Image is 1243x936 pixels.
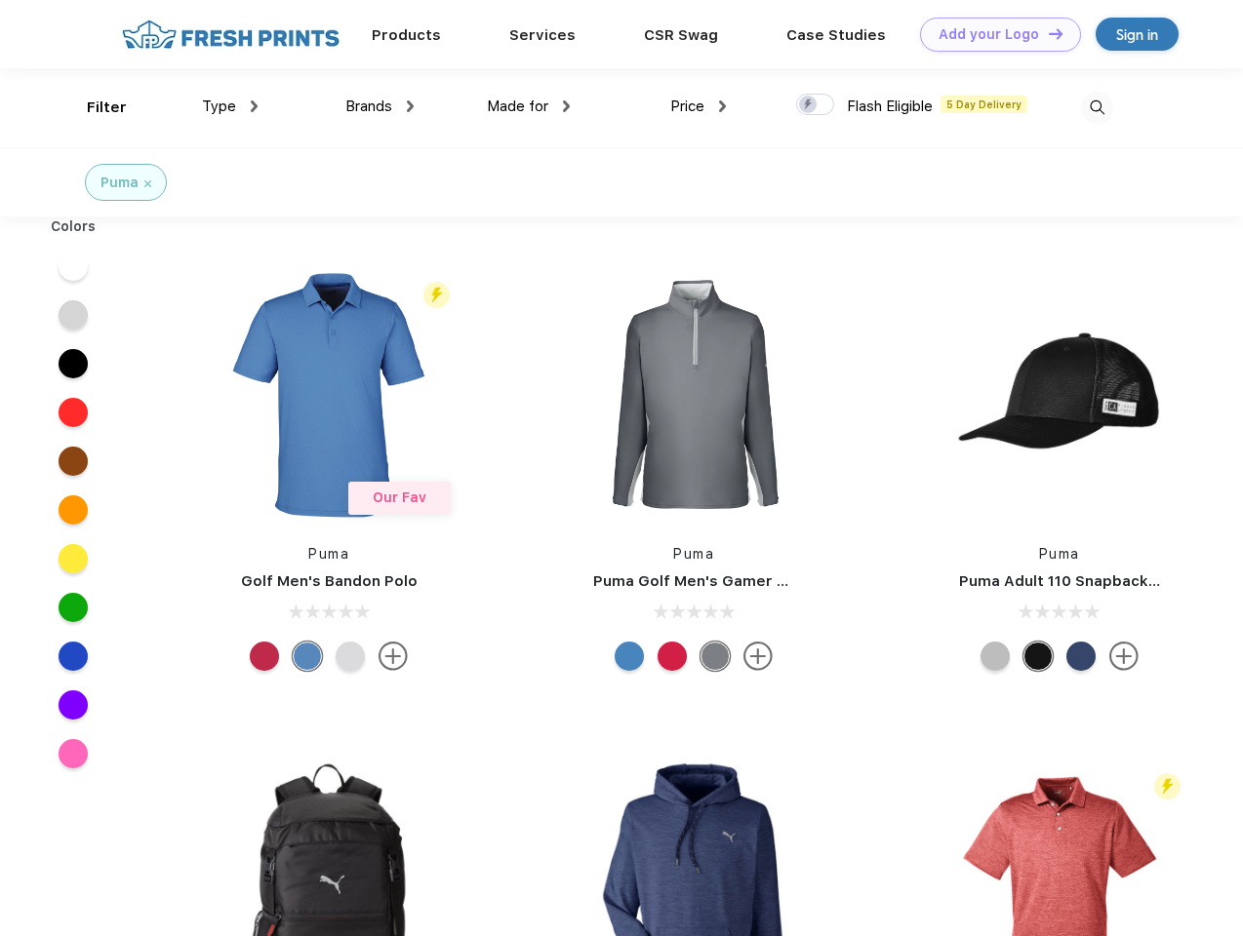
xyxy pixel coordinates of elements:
[1109,642,1139,671] img: more.svg
[87,97,127,119] div: Filter
[293,642,322,671] div: Lake Blue
[1039,546,1080,562] a: Puma
[941,96,1027,113] span: 5 Day Delivery
[847,97,933,115] span: Flash Eligible
[407,100,414,112] img: dropdown.png
[1116,23,1158,46] div: Sign in
[100,173,139,193] div: Puma
[487,97,548,115] span: Made for
[199,265,459,525] img: func=resize&h=266
[202,97,236,115] span: Type
[743,642,773,671] img: more.svg
[658,642,687,671] div: Ski Patrol
[241,572,418,590] a: Golf Men's Bandon Polo
[930,265,1189,525] img: func=resize&h=266
[251,100,258,112] img: dropdown.png
[36,216,111,237] div: Colors
[593,572,902,590] a: Puma Golf Men's Gamer Golf Quarter-Zip
[509,26,576,44] a: Services
[1049,28,1063,39] img: DT
[701,642,730,671] div: Quiet Shade
[250,642,279,671] div: Ski Patrol
[719,100,726,112] img: dropdown.png
[1081,92,1113,124] img: desktop_search.svg
[336,642,365,671] div: High Rise
[372,26,441,44] a: Products
[1154,773,1181,799] img: flash_active_toggle.svg
[670,97,704,115] span: Price
[308,546,349,562] a: Puma
[373,489,426,505] span: Our Fav
[379,642,408,671] img: more.svg
[564,265,823,525] img: func=resize&h=266
[615,642,644,671] div: Bright Cobalt
[116,18,345,52] img: fo%20logo%202.webp
[673,546,714,562] a: Puma
[981,642,1010,671] div: Quarry with Brt Whit
[423,282,450,308] img: flash_active_toggle.svg
[345,97,392,115] span: Brands
[1096,18,1179,51] a: Sign in
[1066,642,1096,671] div: Peacoat with Qut Shd
[563,100,570,112] img: dropdown.png
[939,26,1039,43] div: Add your Logo
[644,26,718,44] a: CSR Swag
[1023,642,1053,671] div: Pma Blk with Pma Blk
[144,180,151,187] img: filter_cancel.svg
